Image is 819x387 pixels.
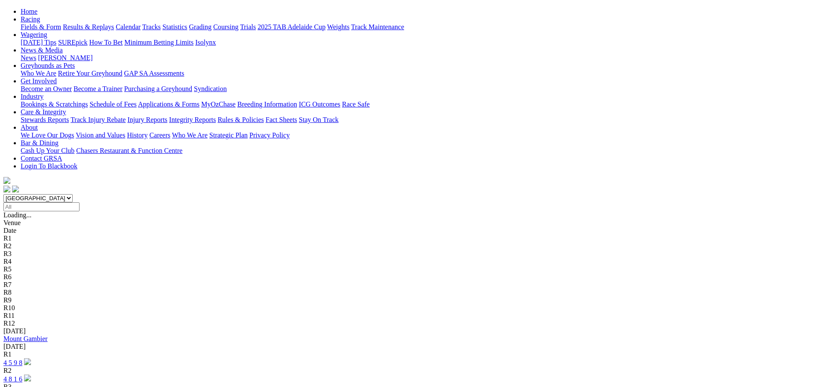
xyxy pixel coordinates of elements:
[213,23,239,30] a: Coursing
[3,350,816,358] div: R1
[124,39,193,46] a: Minimum Betting Limits
[327,23,350,30] a: Weights
[3,320,816,327] div: R12
[21,155,62,162] a: Contact GRSA
[218,116,264,123] a: Rules & Policies
[58,70,123,77] a: Retire Your Greyhound
[299,101,340,108] a: ICG Outcomes
[89,101,136,108] a: Schedule of Fees
[89,39,123,46] a: How To Bet
[21,147,816,155] div: Bar & Dining
[3,359,22,366] a: 4 5 9 8
[3,296,816,304] div: R9
[21,139,58,146] a: Bar & Dining
[21,147,74,154] a: Cash Up Your Club
[3,211,31,219] span: Loading...
[342,101,369,108] a: Race Safe
[3,265,816,273] div: R5
[76,131,125,139] a: Vision and Values
[163,23,187,30] a: Statistics
[21,85,72,92] a: Become an Owner
[21,46,63,54] a: News & Media
[195,39,216,46] a: Isolynx
[21,101,816,108] div: Industry
[21,54,816,62] div: News & Media
[258,23,325,30] a: 2025 TAB Adelaide Cup
[21,70,816,77] div: Greyhounds as Pets
[3,219,816,227] div: Venue
[21,124,38,131] a: About
[21,23,61,30] a: Fields & Form
[76,147,182,154] a: Chasers Restaurant & Function Centre
[3,343,816,350] div: [DATE]
[21,77,57,85] a: Get Involved
[21,101,88,108] a: Bookings & Scratchings
[21,131,74,139] a: We Love Our Dogs
[209,131,248,139] a: Strategic Plan
[201,101,236,108] a: MyOzChase
[3,289,816,296] div: R8
[21,8,37,15] a: Home
[237,101,297,108] a: Breeding Information
[3,273,816,281] div: R6
[266,116,297,123] a: Fact Sheets
[3,202,80,211] input: Select date
[24,375,31,381] img: play-circle.svg
[58,39,87,46] a: SUREpick
[3,235,816,242] div: R1
[299,116,338,123] a: Stay On Track
[3,186,10,192] img: facebook.svg
[63,23,114,30] a: Results & Replays
[3,177,10,184] img: logo-grsa-white.png
[3,304,816,312] div: R10
[351,23,404,30] a: Track Maintenance
[127,116,167,123] a: Injury Reports
[71,116,126,123] a: Track Injury Rebate
[3,335,48,342] a: Mount Gambier
[149,131,170,139] a: Careers
[127,131,147,139] a: History
[3,227,816,235] div: Date
[3,312,816,320] div: R11
[240,23,256,30] a: Trials
[21,54,36,61] a: News
[38,54,92,61] a: [PERSON_NAME]
[3,281,816,289] div: R7
[3,242,816,250] div: R2
[21,116,69,123] a: Stewards Reports
[142,23,161,30] a: Tracks
[3,375,22,383] a: 4 8 1 6
[24,358,31,365] img: play-circle.svg
[3,250,816,258] div: R3
[194,85,227,92] a: Syndication
[124,85,192,92] a: Purchasing a Greyhound
[21,15,40,23] a: Racing
[116,23,141,30] a: Calendar
[189,23,212,30] a: Grading
[21,85,816,93] div: Get Involved
[74,85,123,92] a: Become a Trainer
[21,62,75,69] a: Greyhounds as Pets
[172,131,208,139] a: Who We Are
[21,131,816,139] div: About
[21,70,56,77] a: Who We Are
[3,258,816,265] div: R4
[169,116,216,123] a: Integrity Reports
[21,23,816,31] div: Racing
[3,327,816,335] div: [DATE]
[12,186,19,192] img: twitter.svg
[21,39,816,46] div: Wagering
[21,116,816,124] div: Care & Integrity
[21,31,47,38] a: Wagering
[21,93,43,100] a: Industry
[21,108,66,116] a: Care & Integrity
[21,162,77,170] a: Login To Blackbook
[21,39,56,46] a: [DATE] Tips
[124,70,184,77] a: GAP SA Assessments
[138,101,199,108] a: Applications & Forms
[3,367,816,375] div: R2
[249,131,290,139] a: Privacy Policy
